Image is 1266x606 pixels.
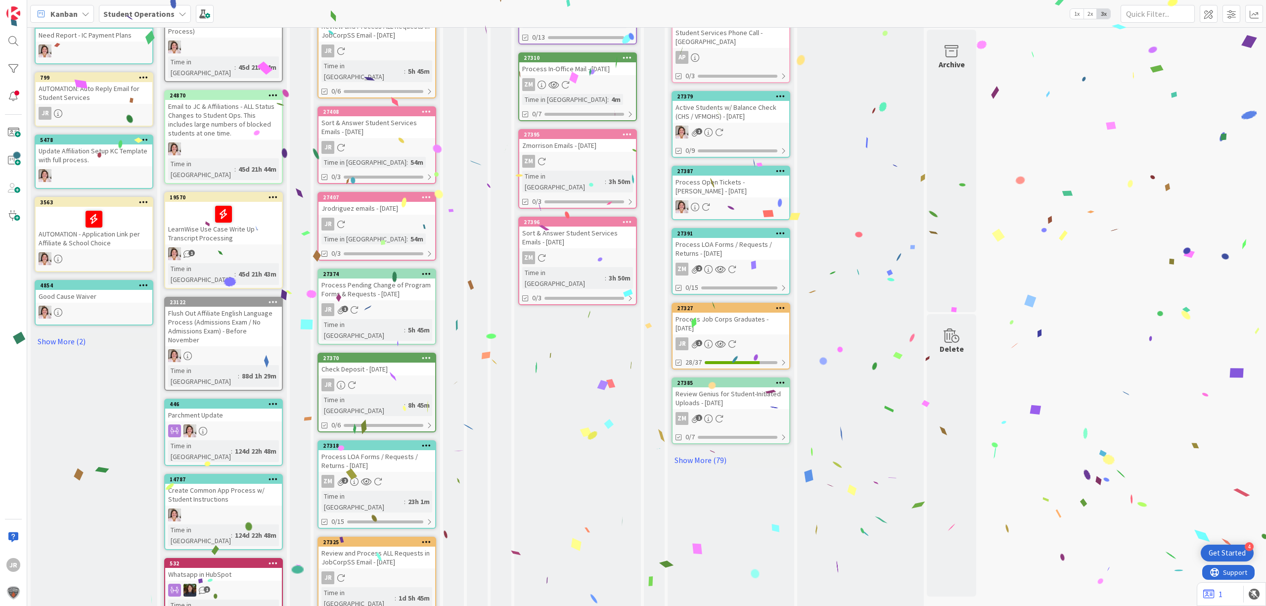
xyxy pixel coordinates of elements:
div: ZM [522,155,535,168]
img: EW [168,142,181,155]
div: 3563 [36,198,152,207]
div: 24870 [170,92,282,99]
div: 27325 [318,538,435,547]
div: 27318 [323,442,435,449]
span: 1 [188,250,195,256]
div: JR [673,337,789,350]
div: EW [673,126,789,139]
div: JR [321,378,334,391]
div: 27310 [519,53,636,62]
span: 0/3 [331,172,341,182]
div: JR [39,107,51,120]
div: ZM [519,155,636,168]
div: Time in [GEOGRAPHIC_DATA] [522,94,607,105]
div: 532Whatsapp in HubSpot [165,559,282,581]
div: JR [6,558,20,572]
div: 45d 21h 44m [236,164,279,175]
div: Check Deposit - [DATE] [318,363,435,375]
div: AUTOMATION: Auto Reply Email for Student Services [36,82,152,104]
div: Time in [GEOGRAPHIC_DATA] [321,394,404,416]
div: 27396Sort & Answer Student Services Emails - [DATE] [519,218,636,248]
span: : [404,400,406,411]
span: 1 [696,128,702,135]
a: 23122Flush Out Affiliate English Language Process (Admissions Exam / No Admissions Exam) - Before... [164,297,283,391]
div: 532 [170,560,282,567]
div: Good Cause Waiver [36,290,152,303]
span: : [395,593,396,604]
div: 27396 [524,219,636,226]
span: Support [21,1,45,13]
div: 27379 [673,92,789,101]
div: 5h 45m [406,325,432,335]
div: LearnWise Use Case Write Up - Transcript Processing [165,202,282,244]
a: 27395Zmorrison Emails - [DATE]ZMTime in [GEOGRAPHIC_DATA]:3h 50m0/3 [518,129,637,209]
span: 0/6 [331,86,341,96]
img: EW [39,45,51,57]
div: 27310Process In-Office Mail - [DATE] [519,53,636,75]
div: 27325Review and Process ALL Requests in JobCorpSS Email - [DATE] [318,538,435,568]
div: Email to JC & Affiliations - ALL Status Changes to Student Ops. This includes large numbers of bl... [165,100,282,140]
a: 14787Create Common App Process w/ Student InstructionsEWTime in [GEOGRAPHIC_DATA]:124d 22h 48m [164,474,283,550]
img: EW [676,200,688,213]
img: EW [168,41,181,53]
div: Review and Process ALL Requests in JobCorpSS Email - [DATE] [318,547,435,568]
a: 27407Jrodriguez emails - [DATE]JRTime in [GEOGRAPHIC_DATA]:54m0/3 [317,192,436,261]
a: 5478Update Affiliation Setup KC Template with full process.EW [35,135,153,189]
a: 19570LearnWise Use Case Write Up - Transcript ProcessingEWTime in [GEOGRAPHIC_DATA]:45d 21h 43m [164,192,283,289]
span: : [234,269,236,280]
div: 23122Flush Out Affiliate English Language Process (Admissions Exam / No Admissions Exam) - Before... [165,298,282,346]
span: Kanban [50,8,78,20]
div: ZM [519,78,636,91]
img: avatar [6,586,20,600]
div: EW [165,509,282,521]
div: AP [673,51,789,64]
span: 2 [696,265,702,272]
div: 27379Active Students w/ Balance Check (CHS / VFMOHS) - [DATE] [673,92,789,123]
div: ZM [519,251,636,264]
div: 3563 [40,199,152,206]
div: JR [321,571,334,584]
div: Sort & Answer Student Services Emails - [DATE] [519,227,636,248]
span: : [607,94,609,105]
span: 0/9 [685,145,695,156]
span: : [605,176,606,187]
span: 0/13 [532,32,545,43]
div: 19570LearnWise Use Case Write Up - Transcript Processing [165,193,282,244]
a: 799AUTOMATION: Auto Reply Email for Student ServicesJR [35,72,153,127]
input: Quick Filter... [1121,5,1195,23]
div: Time in [GEOGRAPHIC_DATA] [321,233,407,244]
div: 14787 [165,475,282,484]
div: Time in [GEOGRAPHIC_DATA] [522,171,605,192]
div: 4854 [36,281,152,290]
span: 0/7 [685,432,695,442]
div: 27370Check Deposit - [DATE] [318,354,435,375]
div: 5478Update Affiliation Setup KC Template with full process. [36,136,152,166]
div: Process Pending Change of Program Forms & Requests - [DATE] [318,279,435,300]
div: JR [321,141,334,154]
div: EW [673,200,789,213]
div: 24870 [165,91,282,100]
div: EW [36,45,152,57]
div: ZM [321,475,334,488]
img: Visit kanbanzone.com [6,6,20,20]
div: HS [165,584,282,597]
div: Jrodriguez emails - [DATE] [318,202,435,215]
a: 27387Process Open Tickets - [PERSON_NAME] - [DATE]EW [672,166,790,220]
div: 27327 [677,305,789,312]
span: 1 [696,415,702,421]
div: ZM [676,263,688,276]
div: 27407 [318,193,435,202]
div: 27408Sort & Answer Student Services Emails - [DATE] [318,107,435,138]
a: 24870Email to JC & Affiliations - ALL Status Changes to Student Ops. This includes large numbers ... [164,90,283,184]
span: 3x [1097,9,1110,19]
a: 446Parchment UpdateEWTime in [GEOGRAPHIC_DATA]:124d 22h 48m [164,399,283,466]
span: 0/15 [685,282,698,293]
div: 19570 [170,194,282,201]
div: JR [36,107,152,120]
div: 54m [408,157,426,168]
div: 27318Process LOA Forms / Requests / Returns - [DATE] [318,441,435,472]
div: 27391 [677,230,789,237]
a: Show More (2) [35,333,153,349]
div: 27379 [677,93,789,100]
div: ZM [522,78,535,91]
